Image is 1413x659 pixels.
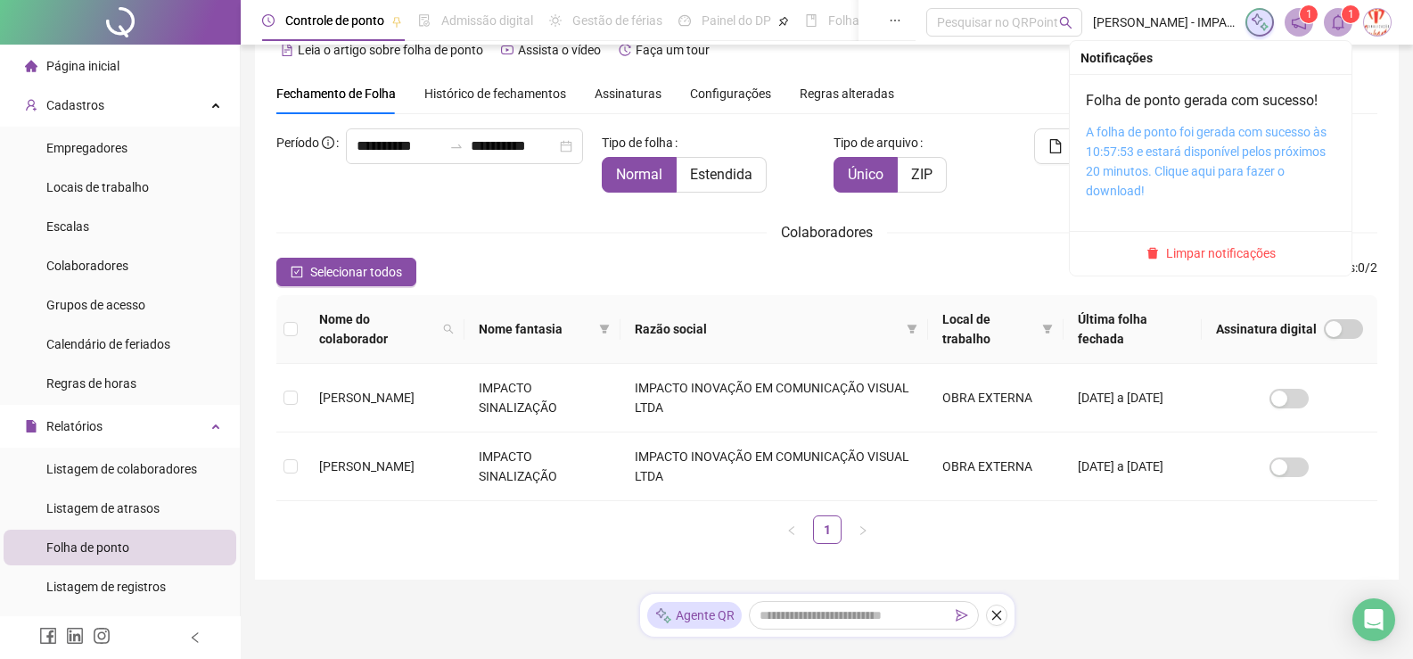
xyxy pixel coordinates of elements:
[1330,14,1346,30] span: bell
[449,139,464,153] span: to
[518,43,601,57] span: Assista o vídeo
[25,420,37,432] span: file
[46,462,197,476] span: Listagem de colaboradores
[889,14,901,27] span: ellipsis
[298,43,483,57] span: Leia o artigo sobre folha de ponto
[619,44,631,56] span: history
[46,259,128,273] span: Colaboradores
[635,319,900,339] span: Razão social
[1034,128,1191,164] button: [PERSON_NAME]
[276,86,396,101] span: Fechamento de Folha
[702,13,771,28] span: Painel do DP
[636,43,710,57] span: Faça um tour
[990,609,1003,622] span: close
[654,606,672,625] img: sparkle-icon.fc2bf0ac1784a2077858766a79e2daf3.svg
[620,432,928,501] td: IMPACTO INOVAÇÃO EM COMUNICAÇÃO VISUAL LTDA
[1064,364,1202,432] td: [DATE] a [DATE]
[805,14,817,27] span: book
[276,136,319,150] span: Período
[1064,432,1202,501] td: [DATE] a [DATE]
[1348,8,1354,21] span: 1
[620,364,928,432] td: IMPACTO INOVAÇÃO EM COMUNICAÇÃO VISUAL LTDA
[391,16,402,27] span: pushpin
[1166,243,1276,263] span: Limpar notificações
[93,627,111,645] span: instagram
[281,44,293,56] span: file-text
[781,224,873,241] span: Colaboradores
[549,14,562,27] span: sun
[1342,5,1360,23] sup: 1
[956,609,968,622] span: send
[464,364,620,432] td: IMPACTO SINALIZAÇÃO
[1039,306,1056,352] span: filter
[1064,295,1202,364] th: Última folha fechada
[690,166,752,183] span: Estendida
[1146,247,1159,259] span: delete
[276,258,416,286] button: Selecionar todos
[189,631,201,644] span: left
[942,309,1035,349] span: Local de trabalho
[1352,598,1395,641] div: Open Intercom Messenger
[46,98,104,112] span: Cadastros
[46,376,136,391] span: Regras de horas
[25,60,37,72] span: home
[1139,243,1283,264] button: Limpar notificações
[777,515,806,544] li: Página anterior
[595,87,661,100] span: Assinaturas
[291,266,303,278] span: check-square
[46,298,145,312] span: Grupos de acesso
[46,337,170,351] span: Calendário de feriados
[1086,125,1327,198] a: A folha de ponto foi gerada com sucesso às 10:57:53 e estará disponível pelos próximos 20 minutos...
[319,459,415,474] span: [PERSON_NAME]
[814,516,841,543] a: 1
[777,515,806,544] button: left
[1306,8,1312,21] span: 1
[928,432,1064,501] td: OBRA EXTERNA
[858,525,868,536] span: right
[596,316,613,342] span: filter
[443,324,454,334] span: search
[907,324,917,334] span: filter
[25,99,37,111] span: user-add
[928,364,1064,432] td: OBRA EXTERNA
[39,627,57,645] span: facebook
[424,86,566,101] span: Histórico de fechamentos
[828,13,942,28] span: Folha de pagamento
[1059,16,1072,29] span: search
[599,324,610,334] span: filter
[319,391,415,405] span: [PERSON_NAME]
[1086,92,1318,109] a: Folha de ponto gerada com sucesso!
[479,319,592,339] span: Nome fantasia
[1042,324,1053,334] span: filter
[1300,5,1318,23] sup: 1
[647,602,742,629] div: Agente QR
[46,219,89,234] span: Escalas
[849,515,877,544] li: Próxima página
[441,13,533,28] span: Admissão digital
[1216,319,1317,339] span: Assinatura digital
[46,419,103,433] span: Relatórios
[813,515,842,544] li: 1
[848,166,883,183] span: Único
[602,133,673,152] span: Tipo de folha
[572,13,662,28] span: Gestão de férias
[1250,12,1269,32] img: sparkle-icon.fc2bf0ac1784a2077858766a79e2daf3.svg
[800,87,894,100] span: Regras alteradas
[66,627,84,645] span: linkedin
[1364,9,1391,36] img: 75338
[1093,12,1235,32] span: [PERSON_NAME] - IMPACTO SINALIZAÇÕES
[46,540,129,555] span: Folha de ponto
[46,580,166,594] span: Listagem de registros
[690,87,771,100] span: Configurações
[46,180,149,194] span: Locais de trabalho
[849,515,877,544] button: right
[46,501,160,515] span: Listagem de atrasos
[1080,48,1341,68] div: Notificações
[903,316,921,342] span: filter
[1291,14,1307,30] span: notification
[322,136,334,149] span: info-circle
[1048,139,1063,153] span: file
[440,306,457,352] span: search
[501,44,513,56] span: youtube
[319,309,436,349] span: Nome do colaborador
